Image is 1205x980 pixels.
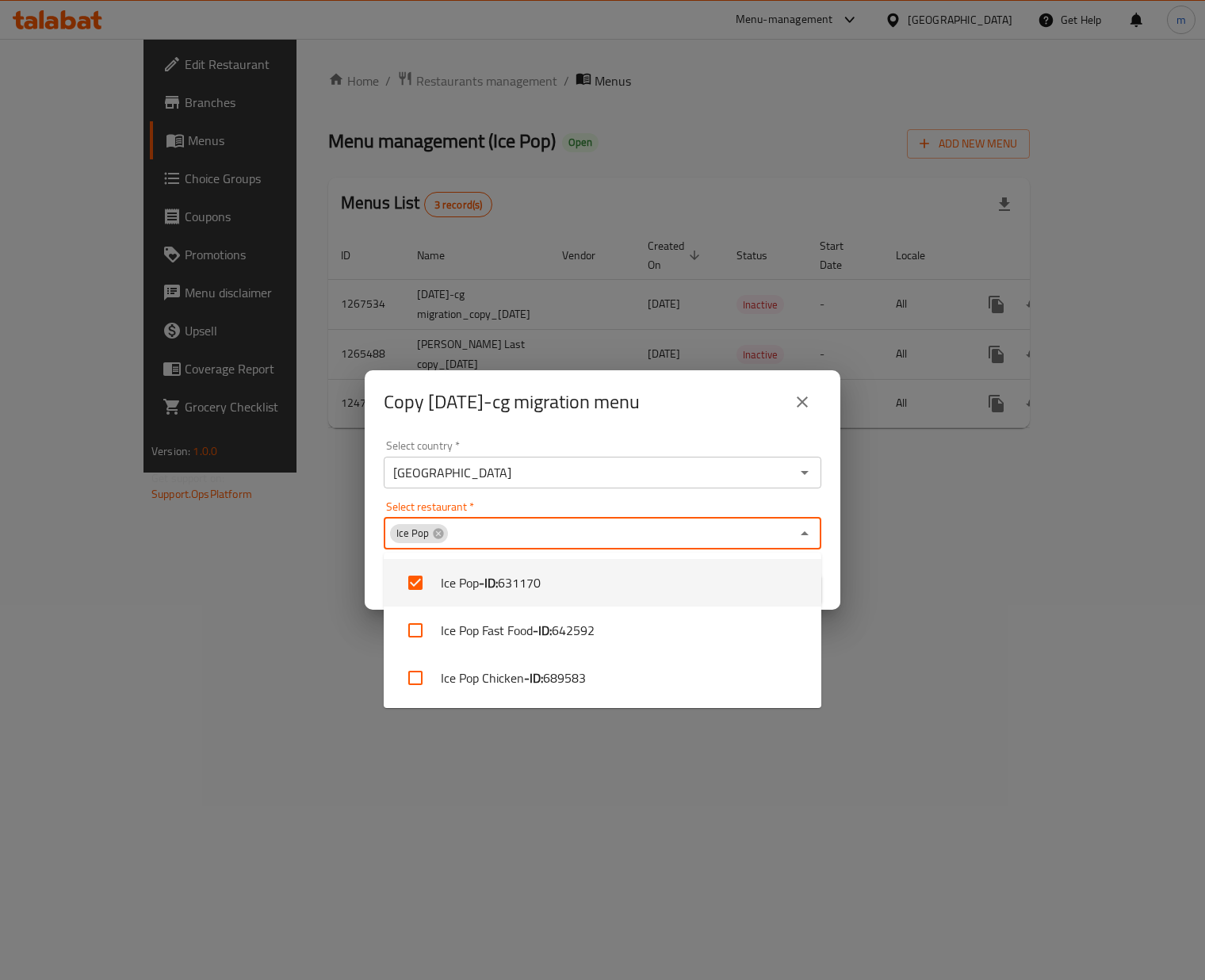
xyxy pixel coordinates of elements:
[498,573,541,592] span: 631170
[479,573,498,592] b: - ID:
[390,524,448,543] div: Ice Pop
[794,523,816,545] button: Close
[524,668,543,687] b: - ID:
[384,559,821,607] li: Ice Pop
[533,621,552,640] b: - ID:
[543,668,586,687] span: 689583
[390,526,435,541] span: Ice Pop
[783,383,821,421] button: close
[794,461,816,484] button: Open
[384,607,821,654] li: Ice Pop Fast Food
[552,621,595,640] span: 642592
[384,389,640,415] h2: Copy [DATE]-cg migration menu
[384,654,821,702] li: Ice Pop Chicken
